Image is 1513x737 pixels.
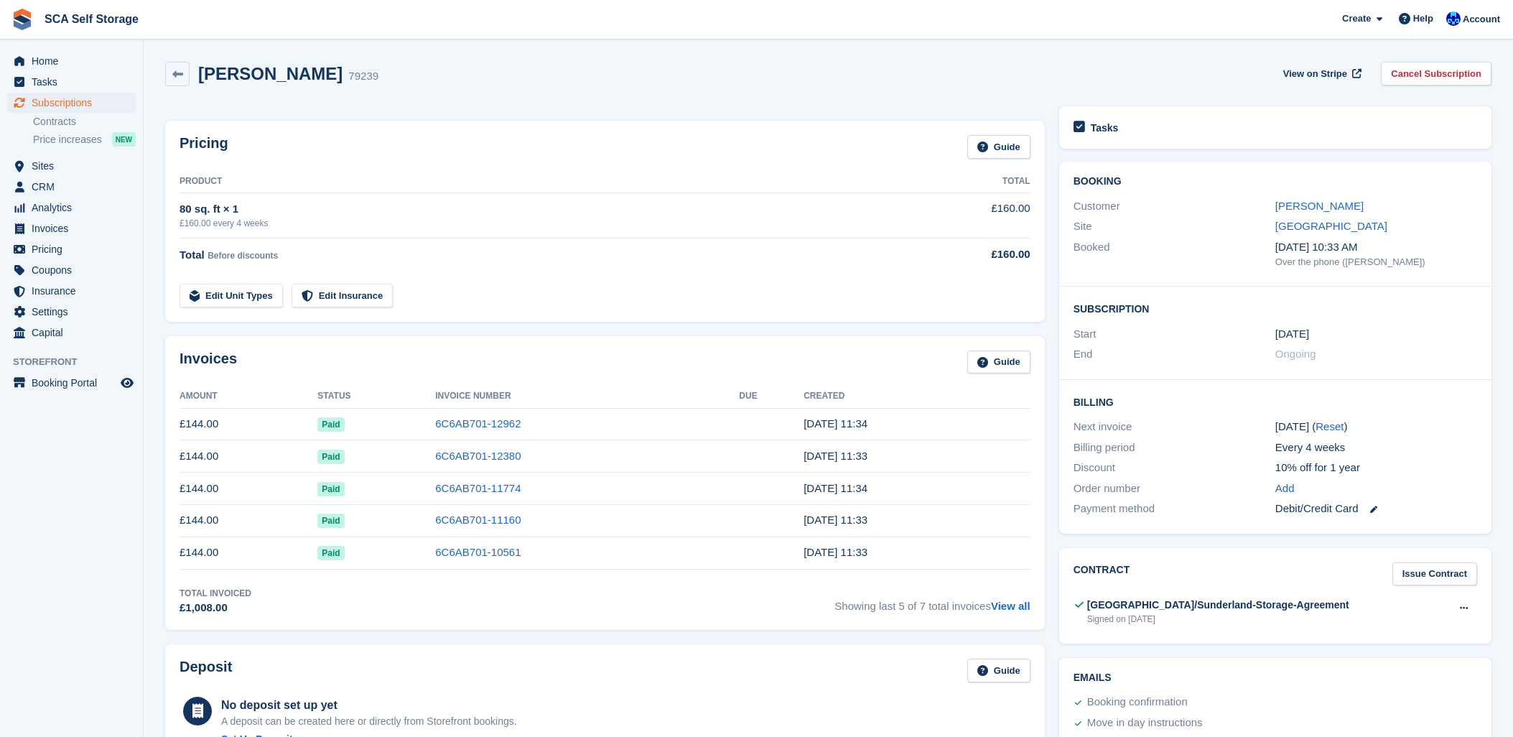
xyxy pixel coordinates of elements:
[180,217,899,230] div: £160.00 every 4 weeks
[1087,694,1188,711] div: Booking confirmation
[1074,460,1275,476] div: Discount
[180,473,317,505] td: £144.00
[11,9,33,30] img: stora-icon-8386f47178a22dfd0bd8f6a31ec36ba5ce8667c1dd55bd0f319d3a0aa187defe.svg
[317,450,344,464] span: Paid
[7,302,136,322] a: menu
[1392,562,1477,586] a: Issue Contract
[32,373,118,393] span: Booking Portal
[1275,255,1477,269] div: Over the phone ([PERSON_NAME])
[180,504,317,537] td: £144.00
[180,659,232,682] h2: Deposit
[180,587,251,600] div: Total Invoiced
[32,239,118,259] span: Pricing
[1277,62,1364,85] a: View on Stripe
[317,482,344,496] span: Paid
[1074,562,1130,586] h2: Contract
[1275,326,1309,343] time: 2025-03-27 01:00:00 UTC
[7,198,136,218] a: menu
[1275,200,1364,212] a: [PERSON_NAME]
[1074,481,1275,497] div: Order number
[1446,11,1461,26] img: Kelly Neesham
[1275,220,1387,232] a: [GEOGRAPHIC_DATA]
[1074,346,1275,363] div: End
[1087,715,1203,732] div: Move in day instructions
[1463,12,1500,27] span: Account
[180,351,237,374] h2: Invoices
[13,355,143,369] span: Storefront
[1074,394,1477,409] h2: Billing
[32,72,118,92] span: Tasks
[198,64,343,83] h2: [PERSON_NAME]
[804,514,867,526] time: 2025-06-19 10:33:57 UTC
[317,546,344,560] span: Paid
[112,132,136,147] div: NEW
[1074,198,1275,215] div: Customer
[180,201,899,218] div: 80 sq. ft × 1
[180,284,283,307] a: Edit Unit Types
[7,177,136,197] a: menu
[208,251,278,261] span: Before discounts
[967,351,1030,374] a: Guide
[180,440,317,473] td: £144.00
[7,218,136,238] a: menu
[180,600,251,616] div: £1,008.00
[180,249,205,261] span: Total
[804,546,867,558] time: 2025-05-22 10:33:30 UTC
[834,587,1030,616] span: Showing last 5 of 7 total invoices
[7,323,136,343] a: menu
[967,135,1030,159] a: Guide
[739,385,804,408] th: Due
[7,260,136,280] a: menu
[1087,613,1349,626] div: Signed on [DATE]
[1316,420,1344,432] a: Reset
[967,659,1030,682] a: Guide
[317,514,344,528] span: Paid
[7,281,136,301] a: menu
[1283,67,1347,81] span: View on Stripe
[7,93,136,113] a: menu
[7,72,136,92] a: menu
[435,514,521,526] a: 6C6AB701-11160
[32,260,118,280] span: Coupons
[1275,501,1477,517] div: Debit/Credit Card
[221,714,517,729] p: A deposit can be created here or directly from Storefront bookings.
[7,373,136,393] a: menu
[1074,672,1477,684] h2: Emails
[1074,218,1275,235] div: Site
[1074,176,1477,187] h2: Booking
[180,537,317,569] td: £144.00
[1275,419,1477,435] div: [DATE] ( )
[7,51,136,71] a: menu
[1074,419,1275,435] div: Next invoice
[32,93,118,113] span: Subscriptions
[1275,239,1477,256] div: [DATE] 10:33 AM
[118,374,136,391] a: Preview store
[221,697,517,714] div: No deposit set up yet
[804,482,867,494] time: 2025-07-17 10:34:04 UTC
[317,417,344,432] span: Paid
[317,385,435,408] th: Status
[33,115,136,129] a: Contracts
[39,7,144,31] a: SCA Self Storage
[1091,121,1119,134] h2: Tasks
[32,51,118,71] span: Home
[1074,440,1275,456] div: Billing period
[180,408,317,440] td: £144.00
[32,156,118,176] span: Sites
[804,385,1030,408] th: Created
[1275,481,1295,497] a: Add
[804,417,867,430] time: 2025-09-11 10:34:03 UTC
[180,170,899,193] th: Product
[991,600,1030,612] a: View all
[435,385,739,408] th: Invoice Number
[1275,348,1316,360] span: Ongoing
[1381,62,1491,85] a: Cancel Subscription
[1087,598,1349,613] div: [GEOGRAPHIC_DATA]/Sunderland-Storage-Agreement
[899,170,1030,193] th: Total
[292,284,394,307] a: Edit Insurance
[1074,501,1275,517] div: Payment method
[32,281,118,301] span: Insurance
[1275,460,1477,476] div: 10% off for 1 year
[435,417,521,430] a: 6C6AB701-12962
[33,131,136,147] a: Price increases NEW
